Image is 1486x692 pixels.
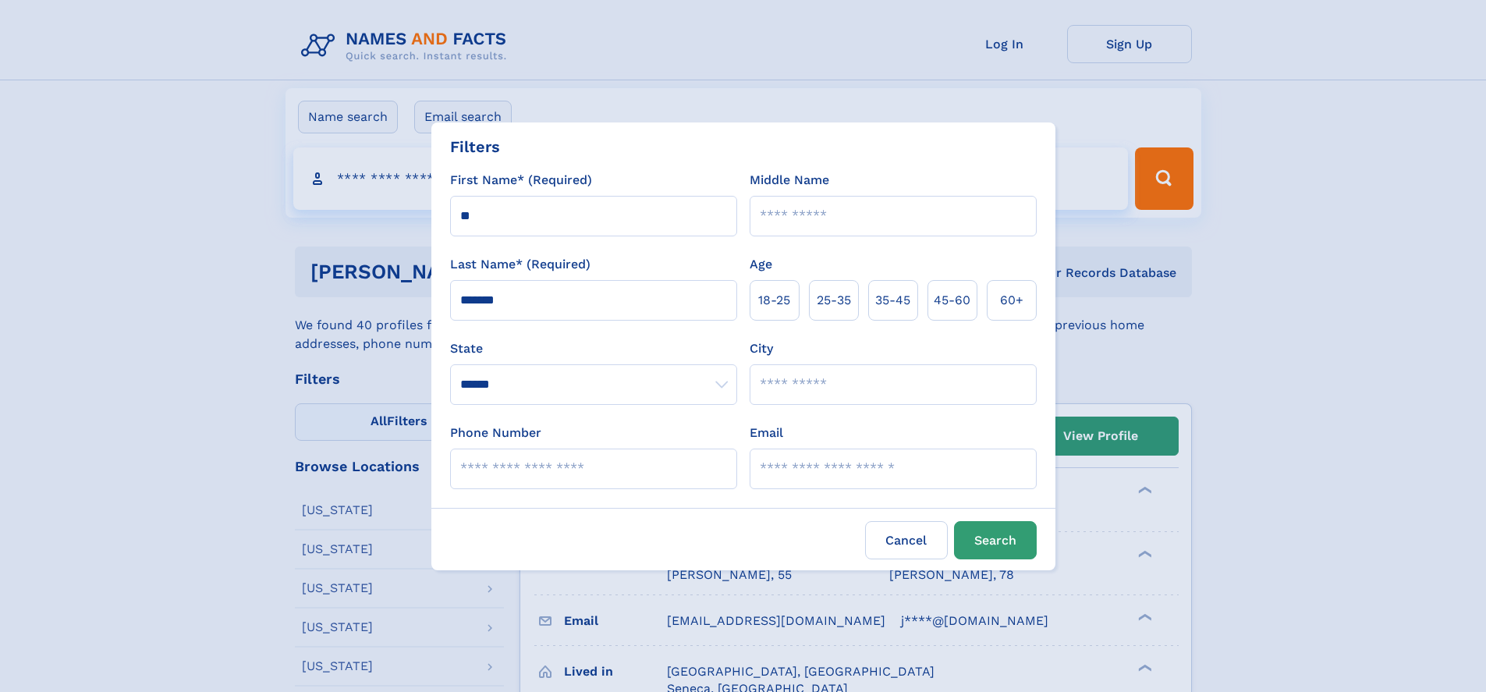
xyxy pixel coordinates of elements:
[750,171,829,190] label: Middle Name
[875,291,910,310] span: 35‑45
[954,521,1037,559] button: Search
[865,521,948,559] label: Cancel
[450,255,590,274] label: Last Name* (Required)
[934,291,970,310] span: 45‑60
[450,339,737,358] label: State
[1000,291,1023,310] span: 60+
[450,424,541,442] label: Phone Number
[758,291,790,310] span: 18‑25
[750,339,773,358] label: City
[750,255,772,274] label: Age
[750,424,783,442] label: Email
[817,291,851,310] span: 25‑35
[450,135,500,158] div: Filters
[450,171,592,190] label: First Name* (Required)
